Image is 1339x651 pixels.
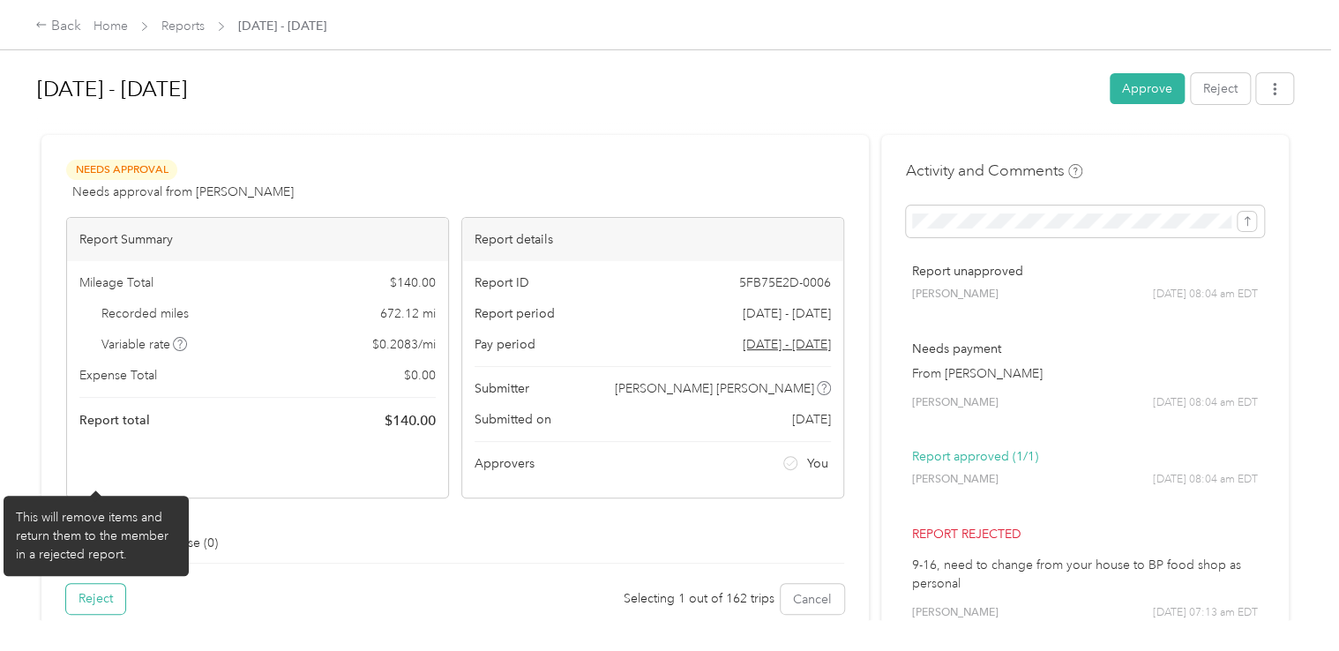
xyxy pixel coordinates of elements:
[1153,605,1258,621] span: [DATE] 07:13 am EDT
[1153,287,1258,303] span: [DATE] 08:04 am EDT
[380,304,436,323] span: 672.12 mi
[238,17,326,35] span: [DATE] - [DATE]
[475,454,535,473] span: Approvers
[101,304,189,323] span: Recorded miles
[912,605,999,621] span: [PERSON_NAME]
[475,273,529,292] span: Report ID
[385,410,436,431] span: $ 140.00
[475,379,529,398] span: Submitter
[781,584,844,614] button: Cancel
[94,19,128,34] a: Home
[912,525,1258,543] p: Report rejected
[912,472,999,488] span: [PERSON_NAME]
[1153,472,1258,488] span: [DATE] 08:04 am EDT
[912,287,999,303] span: [PERSON_NAME]
[912,364,1258,383] p: From [PERSON_NAME]
[615,379,814,398] span: [PERSON_NAME] [PERSON_NAME]
[16,508,176,564] div: This will remove items and return them to the member in a rejected report.
[1153,395,1258,411] span: [DATE] 08:04 am EDT
[792,410,831,429] span: [DATE]
[37,68,1097,110] h1: Sep 1 - 30, 2025
[161,19,205,34] a: Reports
[101,335,188,354] span: Variable rate
[807,454,828,473] span: You
[404,366,436,385] span: $ 0.00
[79,273,153,292] span: Mileage Total
[390,273,436,292] span: $ 140.00
[624,589,774,609] div: Selecting 1 out of 162 trips
[475,304,555,323] span: Report period
[912,340,1258,358] p: Needs payment
[462,218,843,261] div: Report details
[912,556,1258,593] p: 9-16, need to change from your house to BP food shop as personal
[72,183,294,201] span: Needs approval from [PERSON_NAME]
[1191,73,1250,104] button: Reject
[475,335,535,354] span: Pay period
[79,411,150,430] span: Report total
[79,366,157,385] span: Expense Total
[67,218,448,261] div: Report Summary
[912,447,1258,466] p: Report approved (1/1)
[739,273,831,292] span: 5FB75E2D-0006
[1240,552,1339,651] iframe: Everlance-gr Chat Button Frame
[743,335,831,354] span: Go to pay period
[66,584,125,614] button: Reject
[475,410,551,429] span: Submitted on
[372,335,436,354] span: $ 0.2083 / mi
[912,395,999,411] span: [PERSON_NAME]
[912,262,1258,281] p: Report unapproved
[1110,73,1185,104] button: Approve
[743,304,831,323] span: [DATE] - [DATE]
[906,160,1082,182] h4: Activity and Comments
[35,16,81,37] div: Back
[66,160,177,180] span: Needs Approval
